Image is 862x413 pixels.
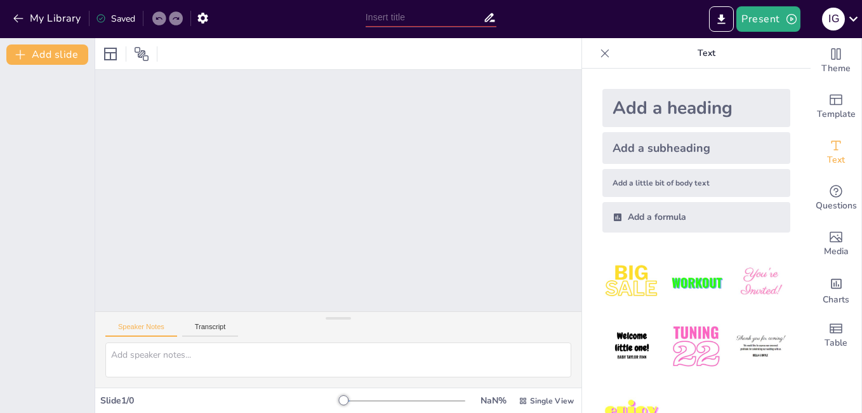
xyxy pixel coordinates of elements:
div: i g [822,8,845,30]
div: Add a subheading [602,132,790,164]
button: Export to PowerPoint [709,6,734,32]
img: 2.jpeg [666,253,726,312]
button: i g [822,6,845,32]
div: Add images, graphics, shapes or video [811,221,861,267]
img: 5.jpeg [666,317,726,376]
span: Position [134,46,149,62]
div: Add ready made slides [811,84,861,130]
div: Add a formula [602,202,790,233]
span: Text [827,153,845,167]
img: 6.jpeg [731,317,790,376]
div: Add a heading [602,89,790,127]
div: Slide 1 / 0 [100,395,343,407]
img: 1.jpeg [602,253,661,312]
span: Theme [821,62,851,76]
div: NaN % [478,395,508,407]
button: Add slide [6,44,88,65]
div: Add charts and graphs [811,267,861,313]
p: Text [615,38,798,69]
button: My Library [10,8,86,29]
span: Single View [530,396,574,406]
div: Layout [100,44,121,64]
div: Add a little bit of body text [602,169,790,197]
span: Media [824,245,849,259]
div: Saved [96,13,135,25]
span: Questions [816,199,857,213]
div: Add text boxes [811,130,861,175]
div: Get real-time input from your audience [811,175,861,221]
span: Template [817,107,856,121]
img: 4.jpeg [602,317,661,376]
button: Transcript [182,323,239,337]
span: Charts [823,293,849,307]
button: Present [736,6,800,32]
input: Insert title [366,8,483,27]
div: Add a table [811,313,861,358]
button: Speaker Notes [105,323,177,337]
div: Change the overall theme [811,38,861,84]
span: Table [825,336,847,350]
img: 3.jpeg [731,253,790,312]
